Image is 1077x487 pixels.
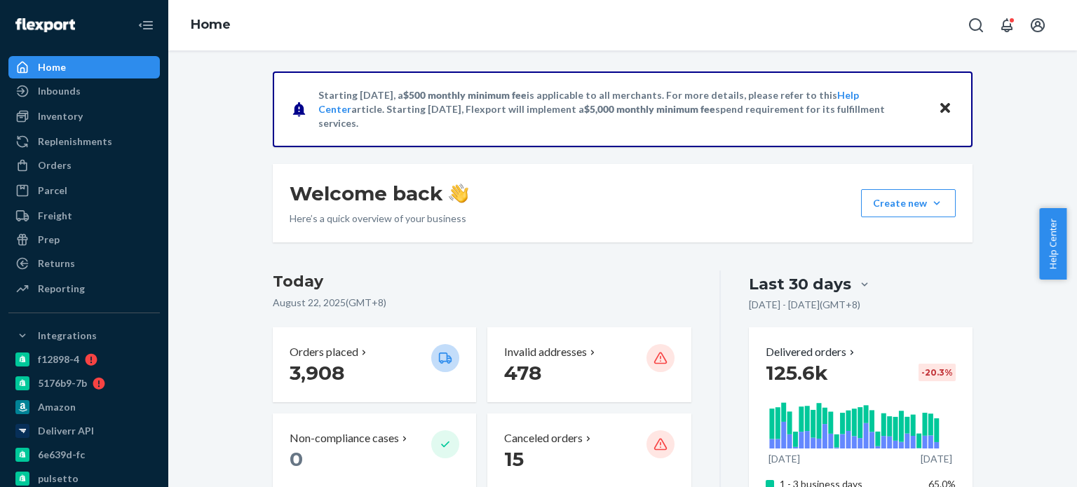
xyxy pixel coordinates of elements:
span: $500 monthly minimum fee [403,89,527,101]
span: 3,908 [290,361,344,385]
div: pulsetto [38,472,79,486]
p: Orders placed [290,344,358,360]
a: Inbounds [8,80,160,102]
button: Create new [861,189,956,217]
button: Integrations [8,324,160,347]
p: Starting [DATE], a is applicable to all merchants. For more details, please refer to this article... [318,88,925,130]
span: 478 [504,361,541,385]
p: Invalid addresses [504,344,587,360]
div: 5176b9-7b [38,376,87,390]
div: Returns [38,256,75,270]
a: Returns [8,252,160,275]
div: Integrations [38,329,97,343]
div: -20.3 % [919,364,956,381]
img: hand-wave emoji [449,184,468,203]
button: Open Search Box [962,11,990,39]
div: Prep [38,233,60,247]
div: Amazon [38,400,76,414]
span: $5,000 monthly minimum fee [584,103,715,115]
span: 125.6k [766,361,828,385]
button: Orders placed 3,908 [273,327,476,402]
p: Canceled orders [504,430,583,446]
ol: breadcrumbs [179,5,242,46]
a: Parcel [8,179,160,202]
a: Prep [8,228,160,251]
a: Amazon [8,396,160,418]
a: Orders [8,154,160,177]
button: Open account menu [1024,11,1052,39]
h3: Today [273,270,691,293]
h1: Welcome back [290,181,468,206]
div: Parcel [38,184,67,198]
a: Home [191,17,231,32]
p: August 22, 2025 ( GMT+8 ) [273,296,691,310]
a: 6e639d-fc [8,444,160,466]
button: Close Navigation [132,11,160,39]
a: Freight [8,205,160,227]
div: Home [38,60,66,74]
div: Orders [38,158,72,172]
button: Open notifications [993,11,1021,39]
div: Inventory [38,109,83,123]
p: [DATE] - [DATE] ( GMT+8 ) [749,298,860,312]
span: 15 [504,447,524,471]
div: Freight [38,209,72,223]
span: 0 [290,447,303,471]
button: Invalid addresses 478 [487,327,691,402]
div: Reporting [38,282,85,296]
a: Home [8,56,160,78]
a: Reporting [8,277,160,300]
div: Replenishments [38,135,112,149]
a: f12898-4 [8,348,160,371]
p: Here’s a quick overview of your business [290,212,468,226]
a: Deliverr API [8,420,160,442]
div: Last 30 days [749,273,851,295]
p: [DATE] [768,452,800,466]
div: Inbounds [38,84,81,98]
a: 5176b9-7b [8,372,160,395]
button: Delivered orders [766,344,858,360]
p: Non-compliance cases [290,430,399,446]
p: [DATE] [921,452,952,466]
img: Flexport logo [15,18,75,32]
button: Help Center [1039,208,1066,280]
div: Deliverr API [38,424,94,438]
a: Replenishments [8,130,160,153]
div: f12898-4 [38,352,79,366]
div: 6e639d-fc [38,448,85,462]
a: Inventory [8,105,160,128]
iframe: Opens a widget where you can chat to one of our agents [988,445,1063,480]
button: Close [936,99,954,119]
